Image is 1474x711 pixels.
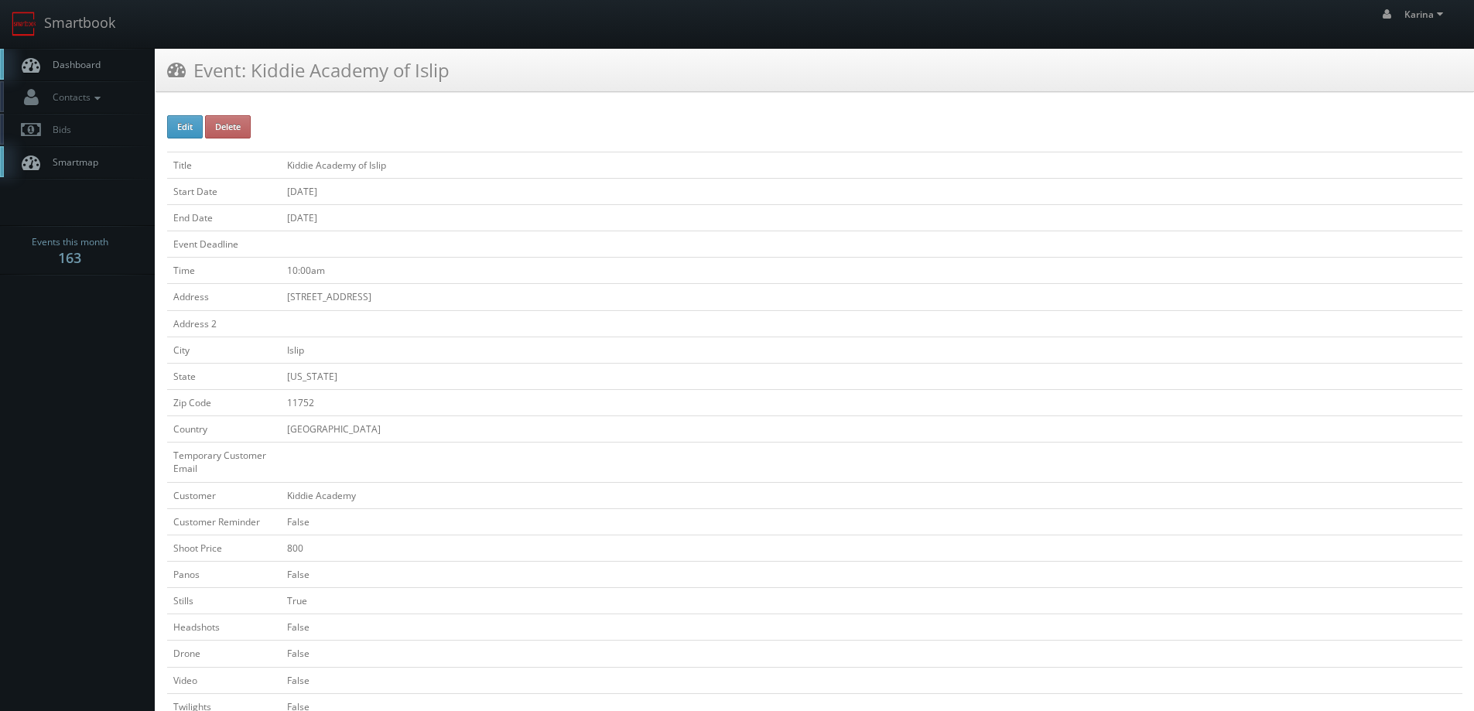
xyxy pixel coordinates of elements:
td: Time [167,258,281,284]
span: Dashboard [45,58,101,71]
td: False [281,614,1462,641]
td: Event Deadline [167,231,281,258]
img: smartbook-logo.png [12,12,36,36]
span: Bids [45,123,71,136]
td: Title [167,152,281,178]
td: Kiddie Academy of Islip [281,152,1462,178]
td: True [281,588,1462,614]
span: Karina [1404,8,1448,21]
td: Address 2 [167,310,281,337]
td: False [281,508,1462,535]
td: City [167,337,281,363]
td: Stills [167,588,281,614]
td: End Date [167,204,281,231]
span: Events this month [32,234,108,250]
span: Smartmap [45,156,98,169]
td: False [281,561,1462,587]
td: Shoot Price [167,535,281,561]
td: False [281,641,1462,667]
td: Customer Reminder [167,508,281,535]
td: [US_STATE] [281,363,1462,389]
h3: Event: Kiddie Academy of Islip [167,56,450,84]
td: Islip [281,337,1462,363]
td: [STREET_ADDRESS] [281,284,1462,310]
button: Edit [167,115,203,138]
strong: 163 [58,248,81,267]
td: [DATE] [281,204,1462,231]
td: Panos [167,561,281,587]
td: 11752 [281,389,1462,415]
td: [GEOGRAPHIC_DATA] [281,416,1462,443]
td: Address [167,284,281,310]
td: False [281,667,1462,693]
td: State [167,363,281,389]
td: 10:00am [281,258,1462,284]
td: Temporary Customer Email [167,443,281,482]
td: Country [167,416,281,443]
td: Drone [167,641,281,667]
td: Headshots [167,614,281,641]
button: Delete [205,115,251,138]
td: Start Date [167,178,281,204]
td: 800 [281,535,1462,561]
td: Kiddie Academy [281,482,1462,508]
td: Customer [167,482,281,508]
td: Zip Code [167,389,281,415]
span: Contacts [45,91,104,104]
td: [DATE] [281,178,1462,204]
td: Video [167,667,281,693]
